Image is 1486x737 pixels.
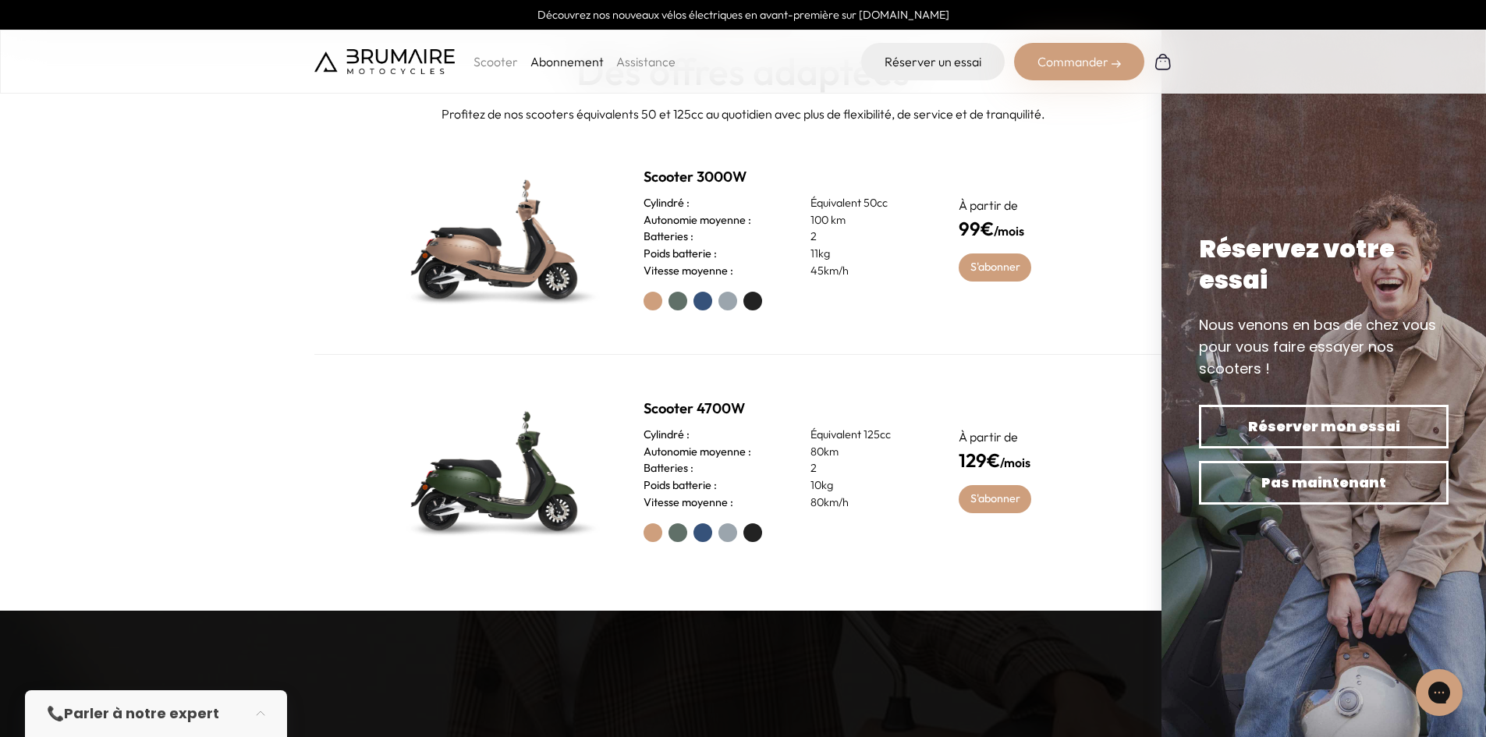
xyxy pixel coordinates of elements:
p: 2 [810,229,921,246]
a: Assistance [616,54,676,69]
a: S'abonner [959,485,1031,513]
img: Scooter Brumaire vert [388,161,607,317]
span: 129€ [959,448,1000,472]
p: 100 km [810,212,921,229]
h3: Vitesse moyenne : [644,263,733,280]
a: Réserver un essai [861,43,1005,80]
img: Panier [1154,52,1172,71]
h3: Cylindré : [644,195,690,212]
h3: Batteries : [644,229,693,246]
a: S'abonner [959,253,1031,282]
p: Équivalent 50cc [810,195,921,212]
h2: Scooter 4700W [644,398,921,420]
img: Scooter Brumaire vert [388,392,607,548]
p: Scooter [473,52,518,71]
h4: /mois [959,214,1098,243]
h3: Cylindré : [644,427,690,444]
p: Profitez de nos scooters équivalents 50 et 125cc au quotidien avec plus de flexibilité, de servic... [12,105,1474,123]
p: 45km/h [810,263,921,280]
h3: Vitesse moyenne : [644,494,733,512]
p: À partir de [959,427,1098,446]
img: right-arrow-2.png [1112,59,1121,69]
h2: Scooter 3000W [644,166,921,188]
iframe: Gorgias live chat messenger [1408,664,1470,721]
div: Commander [1014,43,1144,80]
p: 2 [810,460,921,477]
span: 99€ [959,217,994,240]
h3: Batteries : [644,460,693,477]
h3: Autonomie moyenne : [644,444,751,461]
p: 11kg [810,246,921,263]
p: 80km/h [810,494,921,512]
h3: Poids batterie : [644,246,717,263]
h3: Autonomie moyenne : [644,212,751,229]
p: 80km [810,444,921,461]
a: Abonnement [530,54,604,69]
p: Équivalent 125cc [810,427,921,444]
img: Brumaire Motocycles [314,49,455,74]
p: 10kg [810,477,921,494]
h4: /mois [959,446,1098,474]
p: À partir de [959,196,1098,214]
h3: Poids batterie : [644,477,717,494]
